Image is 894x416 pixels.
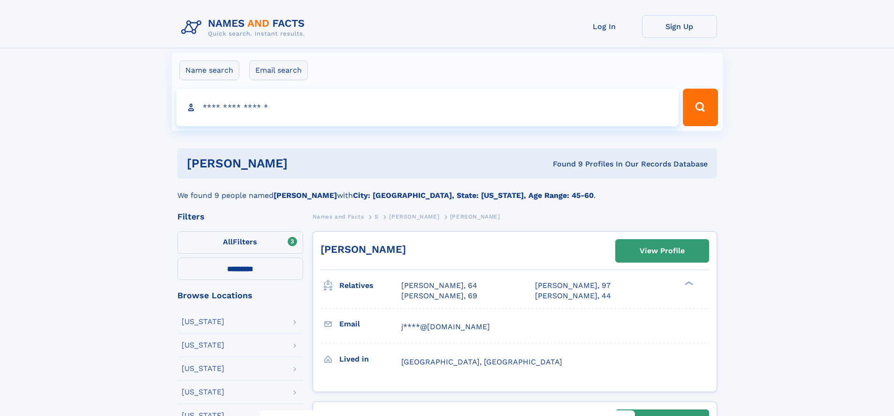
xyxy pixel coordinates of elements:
[249,61,308,80] label: Email search
[223,237,233,246] span: All
[682,280,694,287] div: ❯
[640,240,685,262] div: View Profile
[389,213,439,220] span: [PERSON_NAME]
[177,231,303,254] label: Filters
[389,211,439,222] a: [PERSON_NAME]
[182,388,224,396] div: [US_STATE]
[401,291,477,301] a: [PERSON_NAME], 69
[401,280,477,291] a: [PERSON_NAME], 64
[642,15,717,38] a: Sign Up
[567,15,642,38] a: Log In
[535,280,611,291] a: [PERSON_NAME], 97
[401,357,562,366] span: [GEOGRAPHIC_DATA], [GEOGRAPHIC_DATA]
[182,318,224,325] div: [US_STATE]
[274,191,337,200] b: [PERSON_NAME]
[182,341,224,349] div: [US_STATE]
[420,159,708,169] div: Found 9 Profiles In Our Records Database
[176,89,679,126] input: search input
[182,365,224,372] div: [US_STATE]
[177,15,313,40] img: Logo Names and Facts
[313,211,364,222] a: Names and Facts
[177,212,303,221] div: Filters
[177,179,717,201] div: We found 9 people named with .
[321,243,406,255] a: [PERSON_NAME]
[187,158,420,169] h1: [PERSON_NAME]
[179,61,239,80] label: Name search
[374,211,379,222] a: S
[374,213,379,220] span: S
[450,213,500,220] span: [PERSON_NAME]
[339,278,401,294] h3: Relatives
[339,351,401,367] h3: Lived in
[616,240,709,262] a: View Profile
[683,89,718,126] button: Search Button
[339,316,401,332] h3: Email
[535,291,611,301] a: [PERSON_NAME], 44
[353,191,594,200] b: City: [GEOGRAPHIC_DATA], State: [US_STATE], Age Range: 45-60
[177,291,303,300] div: Browse Locations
